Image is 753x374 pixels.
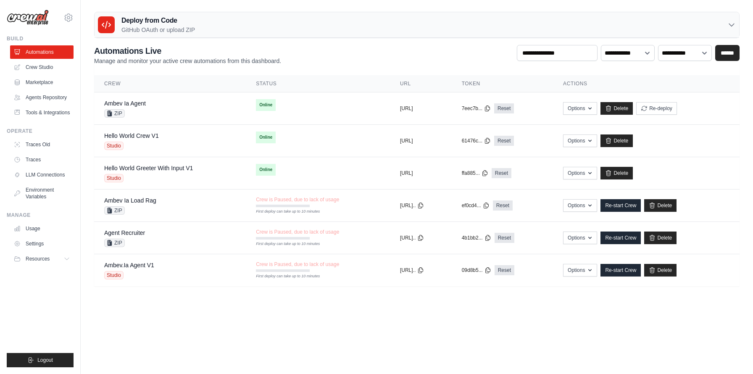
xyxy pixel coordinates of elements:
[94,45,281,57] h2: Automations Live
[7,10,49,26] img: Logo
[26,255,50,262] span: Resources
[256,164,276,176] span: Online
[104,174,124,182] span: Studio
[563,134,597,147] button: Options
[256,274,310,279] div: First deploy can take up to 10 minutes
[256,196,339,203] span: Crew is Paused, due to lack of usage
[104,262,154,269] a: Ambev.Ia Agent V1
[644,199,677,212] a: Delete
[104,229,145,236] a: Agent Recruiter
[104,165,193,171] a: Hello World Greeter With Input V1
[94,57,281,65] p: Manage and monitor your active crew automations from this dashboard.
[104,206,125,215] span: ZIP
[256,209,310,215] div: First deploy can take up to 10 minutes
[462,170,488,176] button: ffa885...
[10,61,74,74] a: Crew Studio
[10,91,74,104] a: Agents Repository
[563,232,597,244] button: Options
[600,199,641,212] a: Re-start Crew
[7,212,74,219] div: Manage
[494,136,514,146] a: Reset
[104,197,156,204] a: Ambev Ia Load Rag
[493,200,513,211] a: Reset
[462,234,491,241] button: 4b1bb2...
[390,75,452,92] th: URL
[10,222,74,235] a: Usage
[7,35,74,42] div: Build
[256,229,339,235] span: Crew is Paused, due to lack of usage
[462,137,491,144] button: 61476c...
[600,102,633,115] a: Delete
[104,271,124,279] span: Studio
[462,267,491,274] button: 09d8b5...
[563,264,597,277] button: Options
[104,239,125,247] span: ZIP
[462,105,491,112] button: 7eec7b...
[563,167,597,179] button: Options
[600,232,641,244] a: Re-start Crew
[711,334,753,374] iframe: Chat Widget
[495,233,514,243] a: Reset
[644,232,677,244] a: Delete
[10,168,74,182] a: LLM Connections
[256,241,310,247] div: First deploy can take up to 10 minutes
[104,100,146,107] a: Ambev Ia Agent
[10,76,74,89] a: Marketplace
[10,138,74,151] a: Traces Old
[600,134,633,147] a: Delete
[256,99,276,111] span: Online
[10,252,74,266] button: Resources
[10,237,74,250] a: Settings
[104,132,159,139] a: Hello World Crew V1
[121,26,195,34] p: GitHub OAuth or upload ZIP
[495,265,514,275] a: Reset
[644,264,677,277] a: Delete
[121,16,195,26] h3: Deploy from Code
[462,202,490,209] button: ef0cd4...
[636,102,677,115] button: Re-deploy
[7,353,74,367] button: Logout
[492,168,511,178] a: Reset
[600,264,641,277] a: Re-start Crew
[494,103,514,113] a: Reset
[553,75,740,92] th: Actions
[7,128,74,134] div: Operate
[600,167,633,179] a: Delete
[246,75,390,92] th: Status
[256,132,276,143] span: Online
[37,357,53,363] span: Logout
[563,102,597,115] button: Options
[563,199,597,212] button: Options
[104,142,124,150] span: Studio
[94,75,246,92] th: Crew
[10,45,74,59] a: Automations
[10,183,74,203] a: Environment Variables
[452,75,553,92] th: Token
[104,109,125,118] span: ZIP
[10,106,74,119] a: Tools & Integrations
[256,261,339,268] span: Crew is Paused, due to lack of usage
[10,153,74,166] a: Traces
